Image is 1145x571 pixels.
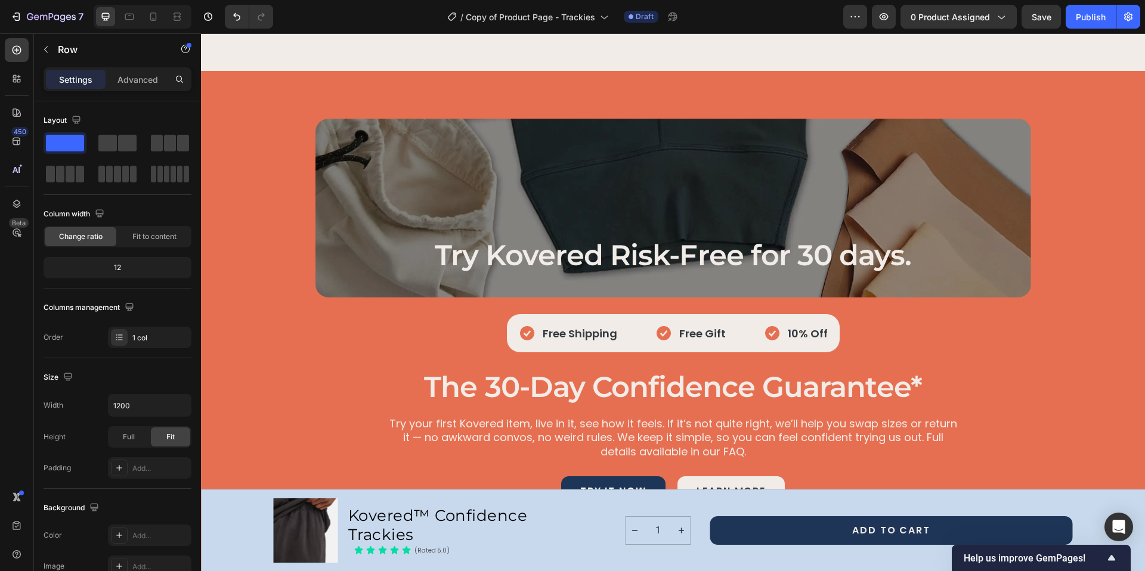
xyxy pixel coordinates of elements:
div: Order [44,332,63,343]
span: / [460,11,463,23]
span: Full [123,432,135,442]
span: Copy of Product Page - Trackies [466,11,595,23]
input: quantity [443,483,472,511]
span: Help us improve GemPages! [964,553,1104,564]
div: Domain: [DOMAIN_NAME] [31,31,131,41]
button: Publish [1066,5,1116,29]
p: Advanced [117,73,158,86]
p: Free Gift [478,293,525,307]
a: learn more [476,443,584,471]
button: decrement [425,483,443,511]
div: Add to Cart [651,491,729,503]
div: Beta [9,218,29,228]
div: Domain Overview [45,70,107,78]
div: Publish [1076,11,1106,23]
div: Color [44,530,62,541]
img: tab_domain_overview_orange.svg [32,69,42,79]
h2: Try Kovered Risk-Free for 30 days. [124,204,821,241]
div: Undo/Redo [225,5,273,29]
img: website_grey.svg [19,31,29,41]
div: Add... [132,530,188,541]
button: Save [1022,5,1061,29]
span: 0 product assigned [911,11,990,23]
p: Free Shipping [342,293,416,307]
span: Change ratio [59,231,103,242]
div: Add... [132,463,188,474]
button: increment [472,483,490,511]
a: try it now [360,443,465,471]
h2: the 30-day confidence guarantee* [14,336,930,373]
p: (Rated 5.0) [213,513,249,521]
div: Keywords by Traffic [132,70,201,78]
button: 7 [5,5,89,29]
p: try it now [379,452,445,463]
button: Show survey - Help us improve GemPages! [964,551,1119,565]
div: Background [44,500,101,516]
div: v 4.0.25 [33,19,58,29]
div: Background Image [114,85,830,264]
button: 0 product assigned [900,5,1017,29]
span: Save [1032,12,1051,22]
div: Open Intercom Messenger [1104,513,1133,541]
div: Columns management [44,300,137,316]
div: Column width [44,206,107,222]
div: Size [44,370,75,386]
span: Fit [166,432,175,442]
div: Layout [44,113,83,129]
input: Auto [109,395,191,416]
button: Add to Cart [509,483,872,511]
p: Try your first Kovered item, live in it, see how it feels. If it’s not quite right, we’ll help yo... [187,383,757,425]
p: 10% Off [587,293,627,307]
iframe: To enrich screen reader interactions, please activate Accessibility in Grammarly extension settings [201,33,1145,571]
span: Draft [636,11,654,22]
img: logo_orange.svg [19,19,29,29]
div: Height [44,432,66,442]
p: learn more [496,452,565,463]
span: Fit to content [132,231,177,242]
div: 12 [46,259,189,276]
img: tab_keywords_by_traffic_grey.svg [119,69,128,79]
div: 1 col [132,333,188,343]
div: Width [44,400,63,411]
p: 7 [78,10,83,24]
p: Settings [59,73,92,86]
div: 450 [11,127,29,136]
p: Row [58,42,159,57]
div: Padding [44,463,71,473]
